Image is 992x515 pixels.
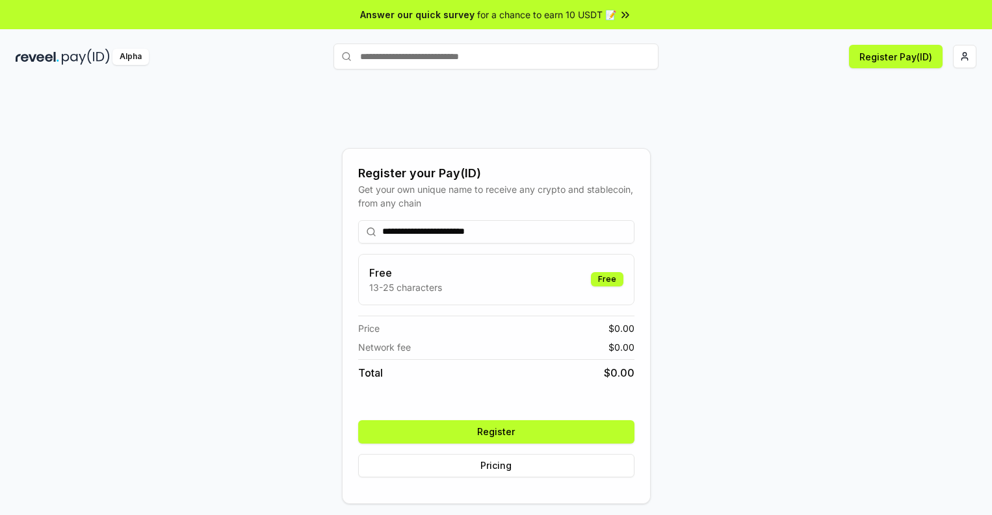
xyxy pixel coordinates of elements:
[369,265,442,281] h3: Free
[608,321,634,335] span: $ 0.00
[358,321,380,335] span: Price
[358,365,383,381] span: Total
[358,164,634,182] div: Register your Pay(ID)
[369,281,442,294] p: 13-25 characters
[16,49,59,65] img: reveel_dark
[477,8,616,21] span: for a chance to earn 10 USDT 📝
[591,272,623,286] div: Free
[608,340,634,354] span: $ 0.00
[849,45,943,68] button: Register Pay(ID)
[358,340,411,354] span: Network fee
[358,182,634,210] div: Get your own unique name to receive any crypto and stablecoin, from any chain
[358,454,634,477] button: Pricing
[360,8,475,21] span: Answer our quick survey
[112,49,149,65] div: Alpha
[62,49,110,65] img: pay_id
[604,365,634,381] span: $ 0.00
[358,420,634,444] button: Register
